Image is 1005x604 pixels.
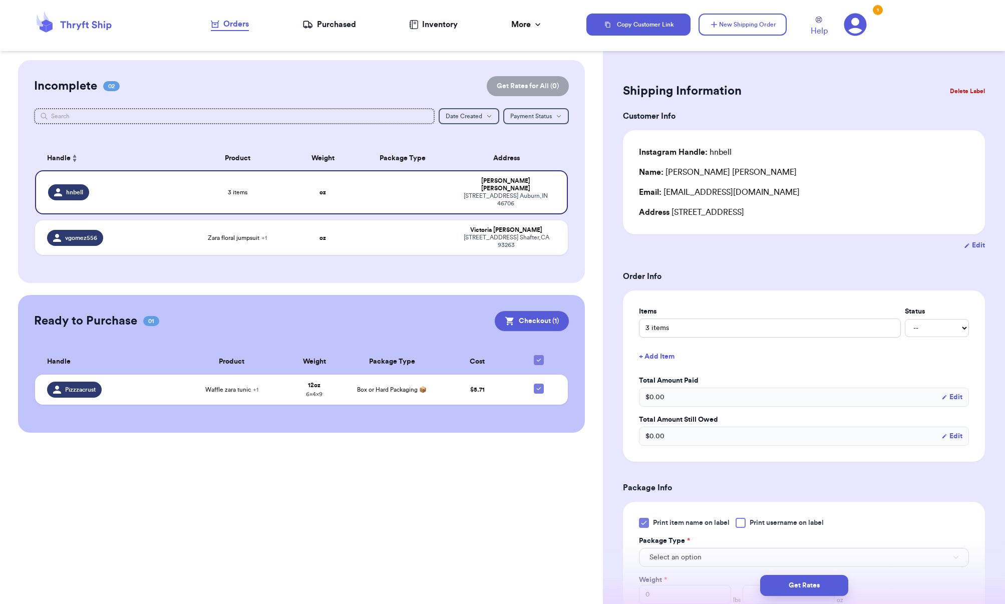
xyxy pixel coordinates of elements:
span: 3 items [228,188,247,196]
h2: Incomplete [34,78,97,94]
button: New Shipping Order [699,14,787,36]
span: $ 0.00 [645,431,664,441]
button: Get Rates [760,575,848,596]
span: Print username on label [750,518,824,528]
span: Payment Status [510,113,552,119]
label: Total Amount Still Owed [639,415,969,425]
span: Date Created [446,113,482,119]
button: Copy Customer Link [586,14,691,36]
th: Address [451,146,568,170]
button: Checkout (1) [495,311,569,331]
th: Weight [291,146,355,170]
th: Product [180,349,283,375]
span: $ 0.00 [645,392,664,402]
button: Edit [941,431,962,441]
div: [STREET_ADDRESS] [639,206,969,218]
a: Help [811,17,828,37]
span: Box or Hard Packaging 📦 [357,387,427,393]
div: Victoria [PERSON_NAME] [457,226,556,234]
h3: Package Info [623,482,985,494]
a: Purchased [302,19,356,31]
span: $ 5.71 [470,387,485,393]
div: hnbell [639,146,732,158]
th: Product [184,146,291,170]
div: [STREET_ADDRESS] Auburn , IN 46706 [457,192,555,207]
button: + Add Item [635,346,973,368]
label: Total Amount Paid [639,376,969,386]
h3: Order Info [623,270,985,282]
span: Waffle zara tunic [205,386,258,394]
span: + 1 [253,387,258,393]
h3: Customer Info [623,110,985,122]
strong: oz [319,189,326,195]
th: Cost [439,349,516,375]
span: vgomez556 [65,234,97,242]
h2: Shipping Information [623,83,742,99]
span: Select an option [649,552,702,562]
label: Status [905,307,969,317]
strong: oz [319,235,326,241]
span: Handle [47,357,71,367]
button: Edit [941,392,962,402]
th: Package Type [355,146,451,170]
span: Pizzzacrust [65,386,96,394]
a: Orders [211,18,249,31]
a: 1 [844,13,867,36]
span: Address [639,208,669,216]
h2: Ready to Purchase [34,313,137,329]
div: 1 [873,5,883,15]
button: Select an option [639,548,969,567]
a: Inventory [409,19,458,31]
div: [PERSON_NAME] [PERSON_NAME] [457,177,555,192]
span: 02 [103,81,120,91]
span: 6 x 4 x 9 [306,391,322,397]
button: Get Rates for All (0) [487,76,569,96]
button: Date Created [439,108,499,124]
span: Instagram Handle: [639,148,708,156]
label: Package Type [639,536,690,546]
span: Handle [47,153,71,164]
input: Search [34,108,435,124]
span: Print item name on label [653,518,730,528]
span: Help [811,25,828,37]
span: Name: [639,168,663,176]
button: Delete Label [946,80,989,102]
span: hnbell [66,188,83,196]
th: Package Type [346,349,439,375]
button: Edit [964,240,985,250]
span: Email: [639,188,661,196]
div: More [511,19,543,31]
button: Payment Status [503,108,569,124]
div: [PERSON_NAME] [PERSON_NAME] [639,166,797,178]
span: + 1 [261,235,267,241]
strong: 12 oz [308,382,320,388]
div: [EMAIL_ADDRESS][DOMAIN_NAME] [639,186,969,198]
div: [STREET_ADDRESS] Shafter , CA 93263 [457,234,556,249]
button: Sort ascending [71,152,79,164]
div: Orders [211,18,249,30]
span: 01 [143,316,159,326]
span: Zara floral jumpsuit [208,234,267,242]
th: Weight [283,349,346,375]
label: Items [639,307,901,317]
